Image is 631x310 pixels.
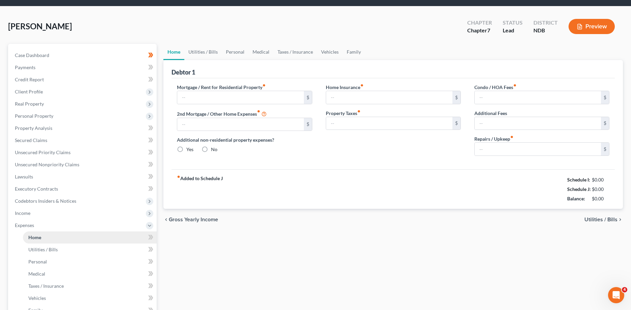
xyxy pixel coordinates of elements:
[584,217,617,222] span: Utilities / Bills
[487,27,490,33] span: 7
[172,68,195,76] div: Debtor 1
[567,196,585,201] strong: Balance:
[23,231,157,244] a: Home
[9,61,157,74] a: Payments
[510,135,514,139] i: fiber_manual_record
[617,217,623,222] i: chevron_right
[177,110,267,118] label: 2nd Mortgage / Other Home Expenses
[567,177,590,182] strong: Schedule I:
[533,27,558,34] div: NDB
[569,19,615,34] button: Preview
[9,49,157,61] a: Case Dashboard
[177,84,266,91] label: Mortgage / Rent for Residential Property
[467,27,492,34] div: Chapter
[15,125,52,131] span: Property Analysis
[452,117,461,130] div: $
[273,44,317,60] a: Taxes / Insurance
[177,91,304,104] input: --
[326,117,452,130] input: --
[28,234,41,240] span: Home
[9,122,157,134] a: Property Analysis
[622,287,627,292] span: 4
[177,175,180,178] i: fiber_manual_record
[503,19,523,27] div: Status
[15,198,76,204] span: Codebtors Insiders & Notices
[360,84,364,87] i: fiber_manual_record
[15,52,49,58] span: Case Dashboard
[475,117,601,130] input: --
[28,247,58,252] span: Utilities / Bills
[15,77,44,82] span: Credit Report
[15,101,44,107] span: Real Property
[28,295,46,301] span: Vehicles
[177,175,223,203] strong: Added to Schedule J
[475,91,601,104] input: --
[163,44,184,60] a: Home
[326,110,361,117] label: Property Taxes
[592,186,610,193] div: $0.00
[186,146,193,153] label: Yes
[15,89,43,94] span: Client Profile
[222,44,248,60] a: Personal
[326,91,452,104] input: --
[211,146,217,153] label: No
[304,91,312,104] div: $
[177,118,304,131] input: --
[257,110,260,113] i: fiber_manual_record
[533,19,558,27] div: District
[8,21,72,31] span: [PERSON_NAME]
[28,271,45,277] span: Medical
[326,84,364,91] label: Home Insurance
[601,91,609,104] div: $
[15,162,79,167] span: Unsecured Nonpriority Claims
[601,117,609,130] div: $
[15,222,34,228] span: Expenses
[474,110,507,117] label: Additional Fees
[23,292,157,304] a: Vehicles
[474,84,517,91] label: Condo / HOA Fees
[9,146,157,159] a: Unsecured Priority Claims
[163,217,169,222] i: chevron_left
[169,217,218,222] span: Gross Yearly Income
[9,74,157,86] a: Credit Report
[28,259,47,264] span: Personal
[177,136,312,143] label: Additional non-residential property expenses?
[357,110,361,113] i: fiber_manual_record
[15,64,35,70] span: Payments
[23,244,157,256] a: Utilities / Bills
[317,44,343,60] a: Vehicles
[474,135,514,142] label: Repairs / Upkeep
[163,217,218,222] button: chevron_left Gross Yearly Income
[343,44,365,60] a: Family
[15,186,58,192] span: Executory Contracts
[513,84,517,87] i: fiber_manual_record
[262,84,266,87] i: fiber_manual_record
[15,149,71,155] span: Unsecured Priority Claims
[304,118,312,131] div: $
[15,174,33,179] span: Lawsuits
[15,113,53,119] span: Personal Property
[9,183,157,195] a: Executory Contracts
[23,280,157,292] a: Taxes / Insurance
[452,91,461,104] div: $
[9,159,157,171] a: Unsecured Nonpriority Claims
[184,44,222,60] a: Utilities / Bills
[503,27,523,34] div: Lead
[592,176,610,183] div: $0.00
[15,137,47,143] span: Secured Claims
[592,195,610,202] div: $0.00
[15,210,30,216] span: Income
[28,283,64,289] span: Taxes / Insurance
[248,44,273,60] a: Medical
[9,171,157,183] a: Lawsuits
[23,268,157,280] a: Medical
[584,217,623,222] button: Utilities / Bills chevron_right
[608,287,624,303] iframe: Intercom live chat
[567,186,591,192] strong: Schedule J:
[9,134,157,146] a: Secured Claims
[601,143,609,156] div: $
[23,256,157,268] a: Personal
[475,143,601,156] input: --
[467,19,492,27] div: Chapter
